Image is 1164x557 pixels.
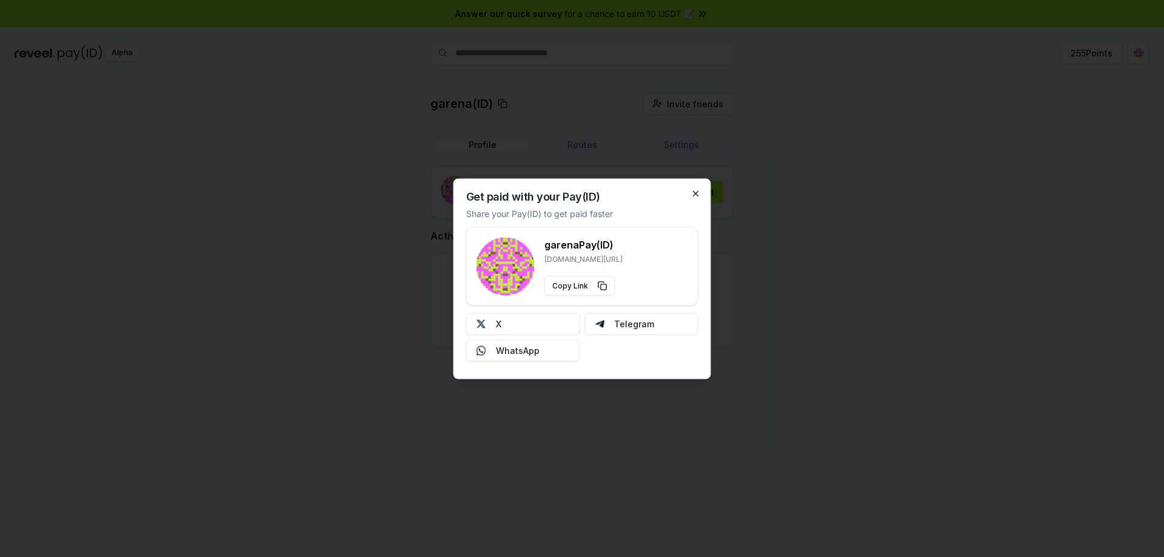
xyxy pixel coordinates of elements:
[477,319,486,329] img: X
[466,313,580,335] button: X
[544,254,623,264] p: [DOMAIN_NAME][URL]
[466,207,613,219] p: Share your Pay(ID) to get paid faster
[466,339,580,361] button: WhatsApp
[466,191,600,202] h2: Get paid with your Pay(ID)
[544,276,615,295] button: Copy Link
[595,319,604,329] img: Telegram
[544,237,623,252] h3: garena Pay(ID)
[584,313,698,335] button: Telegram
[477,345,486,355] img: Whatsapp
